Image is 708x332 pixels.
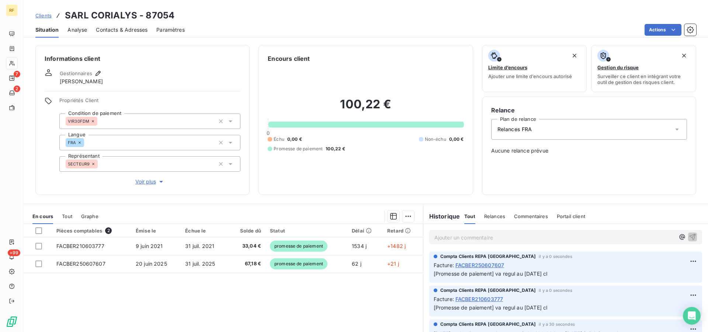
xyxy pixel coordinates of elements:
[274,136,284,143] span: Échu
[352,228,378,234] div: Délai
[326,146,345,152] span: 100,22 €
[98,161,104,167] input: Ajouter une valeur
[68,119,89,123] span: VIR30FDM
[645,24,681,36] button: Actions
[270,258,327,269] span: promesse de paiement
[65,9,174,22] h3: SARL CORIALYS - 87054
[464,213,475,219] span: Tout
[6,316,18,328] img: Logo LeanPay
[59,97,240,108] span: Propriétés Client
[233,242,261,250] span: 33,04 €
[68,162,90,166] span: SECTEUR9
[81,213,98,219] span: Graphe
[268,97,464,119] h2: 100,22 €
[557,213,585,219] span: Portail client
[268,54,310,63] h6: Encours client
[270,228,343,234] div: Statut
[449,136,464,143] span: 0,00 €
[440,253,536,260] span: Compta Clients REPA [GEOGRAPHIC_DATA]
[84,139,90,146] input: Ajouter une valeur
[56,243,104,249] span: FACBER210603777
[440,321,536,328] span: Compta Clients REPA [GEOGRAPHIC_DATA]
[270,241,327,252] span: promesse de paiement
[60,78,103,85] span: [PERSON_NAME]
[136,228,176,234] div: Émise le
[434,295,454,303] span: Facture :
[434,261,454,269] span: Facture :
[539,288,572,293] span: il y a 0 secondes
[267,130,270,136] span: 0
[185,243,214,249] span: 31 juil. 2021
[287,136,302,143] span: 0,00 €
[156,26,185,34] span: Paramètres
[32,213,53,219] span: En cours
[597,64,639,70] span: Gestion du risque
[455,295,503,303] span: FACBER210603777
[6,4,18,16] div: RF
[96,26,147,34] span: Contacts & Adresses
[62,213,72,219] span: Tout
[135,178,165,185] span: Voir plus
[136,243,163,249] span: 9 juin 2021
[105,227,112,234] span: 2
[56,261,105,267] span: FACBER250607607
[352,261,361,267] span: 62 j
[68,140,76,145] span: FRA
[56,227,127,234] div: Pièces comptables
[387,243,406,249] span: +1482 j
[8,249,20,256] span: +99
[35,12,52,19] a: Clients
[35,13,52,18] span: Clients
[591,45,696,92] button: Gestion du risqueSurveiller ce client en intégrant votre outil de gestion des risques client.
[455,261,504,269] span: FACBER250607607
[387,261,399,267] span: +21 j
[136,261,167,267] span: 20 juin 2025
[425,136,446,143] span: Non-échu
[423,212,460,221] h6: Historique
[97,118,103,125] input: Ajouter une valeur
[67,26,87,34] span: Analyse
[45,54,240,63] h6: Informations client
[387,228,419,234] div: Retard
[482,45,587,92] button: Limite d’encoursAjouter une limite d’encours autorisé
[683,307,701,325] div: Open Intercom Messenger
[185,228,224,234] div: Échue le
[491,106,687,115] h6: Relance
[274,146,323,152] span: Promesse de paiement
[185,261,215,267] span: 31 juil. 2025
[497,126,532,133] span: Relances FRA
[514,213,548,219] span: Commentaires
[539,254,572,259] span: il y a 0 secondes
[60,70,92,76] span: Gestionnaires
[488,64,527,70] span: Limite d’encours
[35,26,59,34] span: Situation
[488,73,572,79] span: Ajouter une limite d’encours autorisé
[14,85,20,92] span: 2
[539,322,575,326] span: il y a 30 secondes
[434,304,548,311] span: [Promesse de paiement] va regul au [DATE] cl
[352,243,367,249] span: 1534 j
[6,87,17,99] a: 2
[233,228,261,234] div: Solde dû
[491,147,687,154] span: Aucune relance prévue
[440,287,536,294] span: Compta Clients REPA [GEOGRAPHIC_DATA]
[484,213,505,219] span: Relances
[434,270,548,277] span: [Promesse de paiement] va regul au [DATE] cl
[233,260,261,268] span: 67,18 €
[597,73,690,85] span: Surveiller ce client en intégrant votre outil de gestion des risques client.
[6,72,17,84] a: 7
[59,178,240,186] button: Voir plus
[14,71,20,77] span: 7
